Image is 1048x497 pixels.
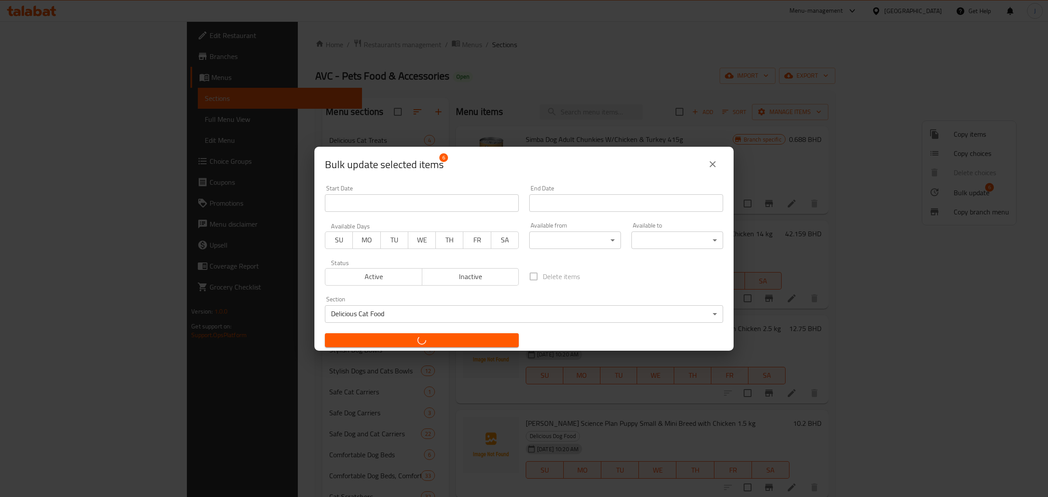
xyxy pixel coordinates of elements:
div: Delicious Cat Food [325,305,723,323]
span: SA [495,234,515,246]
button: MO [352,231,380,249]
button: close [702,154,723,175]
div: ​ [529,231,621,249]
button: Inactive [422,268,519,286]
button: FR [463,231,491,249]
span: WE [412,234,432,246]
span: 6 [439,153,448,162]
button: SU [325,231,353,249]
button: SA [491,231,519,249]
span: Inactive [426,270,516,283]
span: SU [329,234,349,246]
button: Active [325,268,422,286]
div: ​ [631,231,723,249]
button: TH [435,231,463,249]
span: Active [329,270,419,283]
span: FR [467,234,487,246]
button: WE [408,231,436,249]
span: MO [356,234,377,246]
span: Selected items count [325,158,444,172]
span: TU [384,234,405,246]
button: TU [380,231,408,249]
span: TH [439,234,460,246]
span: Delete items [543,271,580,282]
